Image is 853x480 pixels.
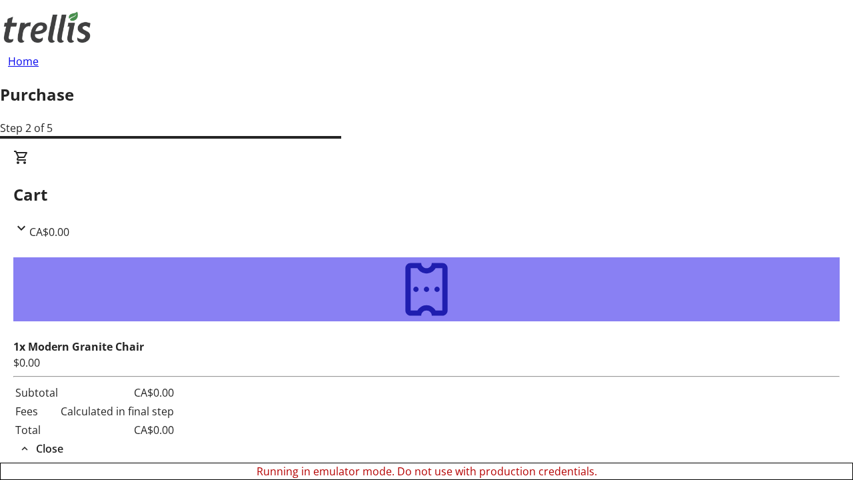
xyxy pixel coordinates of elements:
[36,441,63,457] span: Close
[13,441,69,457] button: Close
[15,403,59,420] td: Fees
[60,384,175,401] td: CA$0.00
[60,403,175,420] td: Calculated in final step
[13,339,144,354] strong: 1x Modern Granite Chair
[13,183,840,207] h2: Cart
[29,225,69,239] span: CA$0.00
[13,355,840,371] div: $0.00
[60,421,175,439] td: CA$0.00
[13,240,840,457] div: CartCA$0.00
[13,149,840,240] div: CartCA$0.00
[15,421,59,439] td: Total
[15,384,59,401] td: Subtotal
